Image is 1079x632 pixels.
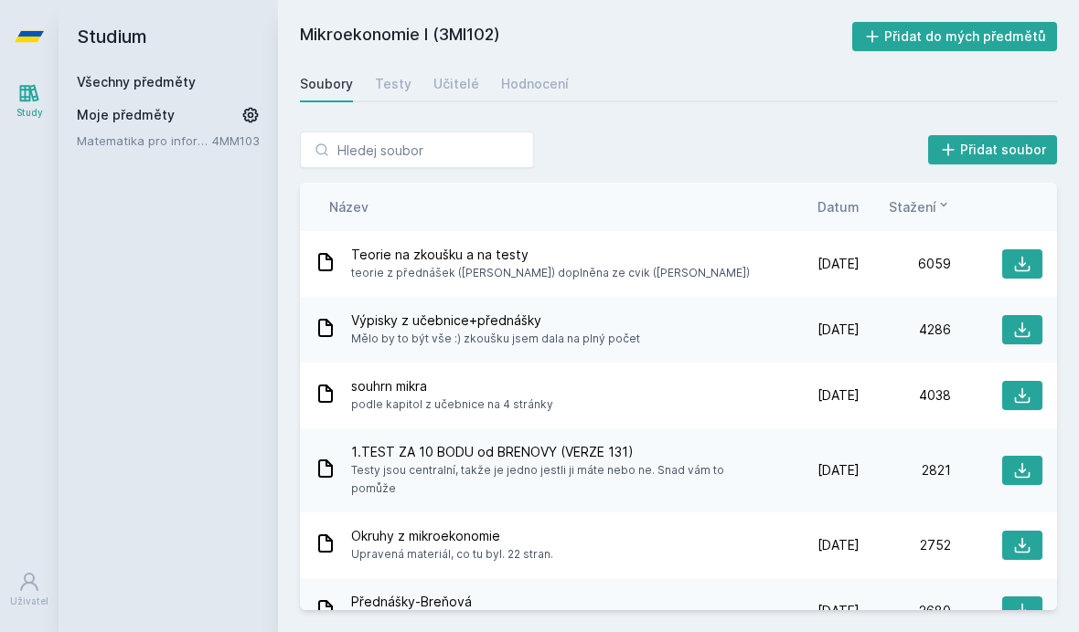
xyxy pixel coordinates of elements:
span: Teorie na zkoušku a na testy [351,246,750,264]
button: Přidat soubor [928,135,1058,164]
a: 4MM103 [212,133,260,148]
input: Hledej soubor [300,132,534,168]
span: Stažení [889,197,936,216]
a: Testy [375,66,411,102]
div: 2752 [860,536,951,554]
span: podle kapitol z učebnice na 4 stránky [351,395,553,414]
div: 4286 [860,321,951,339]
div: Učitelé [433,75,479,93]
span: Okruhy z mikroekonomie [351,527,553,545]
span: [DATE] [817,255,860,273]
span: Přednášky-Breňová [351,593,472,611]
div: Soubory [300,75,353,93]
span: [DATE] [817,461,860,479]
span: [DATE] [817,602,860,620]
div: Testy [375,75,411,93]
h2: Mikroekonomie I (3MI102) [300,22,852,51]
div: Uživatel [10,595,48,608]
div: Study [16,106,43,120]
div: 2821 [860,461,951,479]
span: Moje předměty [77,106,175,124]
span: [DATE] [817,321,860,339]
span: teorie z přednášek ([PERSON_NAME]) doplněna ze cvik ([PERSON_NAME]) [351,264,750,282]
button: Název [329,197,369,216]
div: 4038 [860,386,951,405]
div: Hodnocení [501,75,569,93]
div: 6059 [860,255,951,273]
span: [DATE] [817,536,860,554]
a: Study [4,73,55,129]
a: Učitelé [433,66,479,102]
a: Uživatel [4,562,55,617]
span: [DATE] [817,386,860,405]
span: Upravená materiál, co tu byl. 22 stran. [351,545,553,564]
button: Stažení [889,197,951,216]
span: Mělo by to být vše :) zkoušku jsem dala na plný počet [351,330,640,348]
button: Datum [817,197,860,216]
a: Hodnocení [501,66,569,102]
span: Výpisky z učebnice+přednášky [351,311,640,330]
a: Všechny předměty [77,74,196,90]
a: Soubory [300,66,353,102]
span: Testy jsou centralní, takže je jedno jestli ji máte nebo ne. Snad vám to pomůže [351,461,761,498]
span: 1.TEST ZA 10 BODU od BRENOVY (VERZE 131) [351,443,761,461]
span: souhrn mikra [351,377,553,395]
a: Matematika pro informatiky a statistiky [77,132,212,150]
div: 2680 [860,602,951,620]
button: Přidat do mých předmětů [852,22,1058,51]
